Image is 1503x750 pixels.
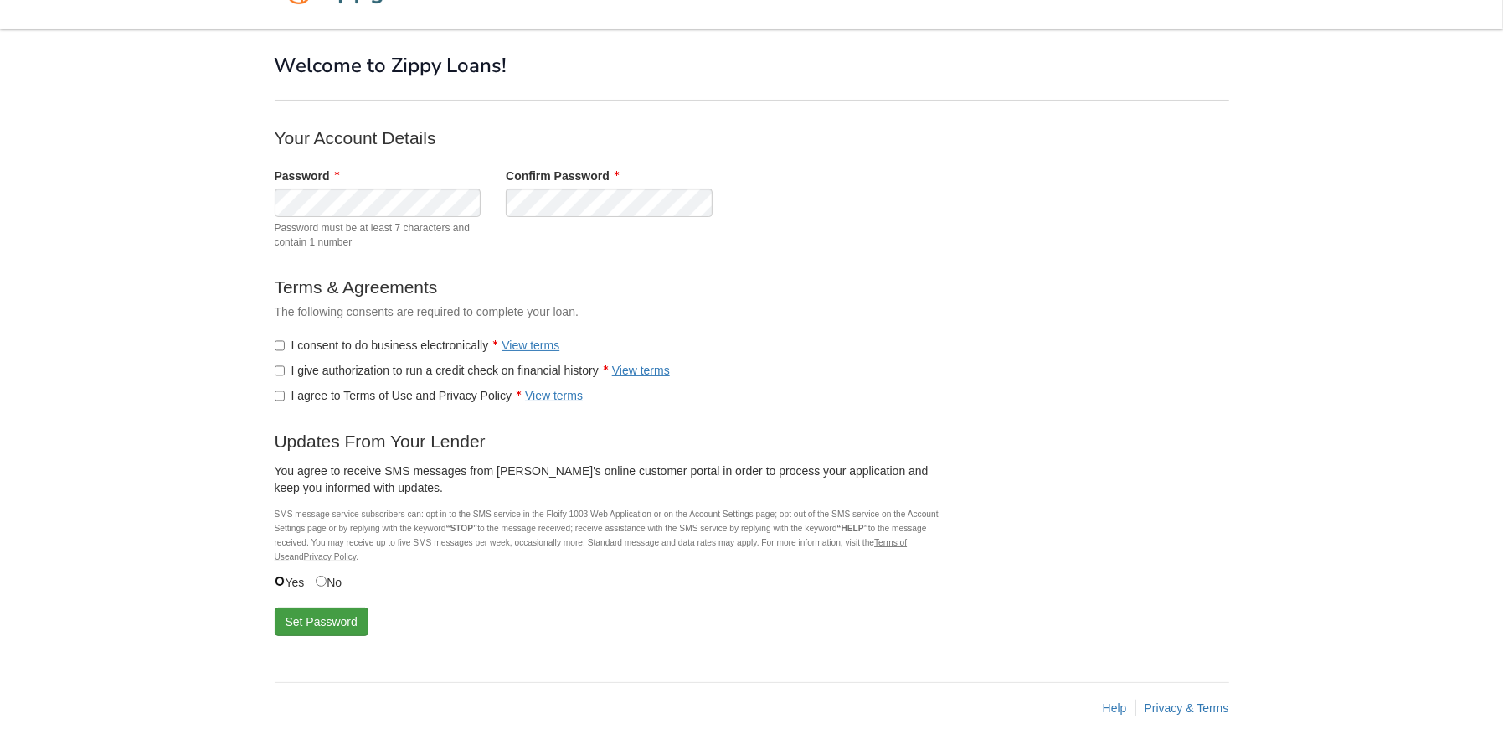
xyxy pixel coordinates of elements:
[275,221,481,250] span: Password must be at least 7 characters and contain 1 number
[275,337,560,354] label: I consent to do business electronically
[525,389,583,402] a: View terms
[275,608,368,636] button: Set Password
[275,463,945,503] div: You agree to receive SMS messages from [PERSON_NAME]'s online customer portal in order to process...
[275,303,945,320] p: The following consents are required to complete your loan.
[275,340,286,351] input: I consent to do business electronicallyView terms
[275,275,945,299] p: Terms & Agreements
[316,572,342,591] label: No
[275,362,670,379] label: I give authorization to run a credit check on financial history
[506,189,713,217] input: Verify Password
[1145,701,1229,715] a: Privacy & Terms
[502,339,559,352] a: View terms
[446,524,478,533] b: “STOP”
[304,552,357,561] a: Privacy Policy
[275,391,286,401] input: I agree to Terms of Use and Privacy PolicyView terms
[1103,701,1127,715] a: Help
[275,54,1229,76] h1: Welcome to Zippy Loans!
[612,364,670,377] a: View terms
[275,429,945,453] p: Updates From Your Lender
[275,572,305,591] label: Yes
[316,576,327,587] input: No
[836,524,867,533] b: “HELP”
[506,168,619,184] label: Confirm Password
[275,387,584,404] label: I agree to Terms of Use and Privacy Policy
[275,365,286,376] input: I give authorization to run a credit check on financial historyView terms
[275,509,939,561] small: SMS message service subscribers can: opt in to the SMS service in the Floify 1003 Web Application...
[275,168,339,184] label: Password
[275,576,286,587] input: Yes
[275,126,945,150] p: Your Account Details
